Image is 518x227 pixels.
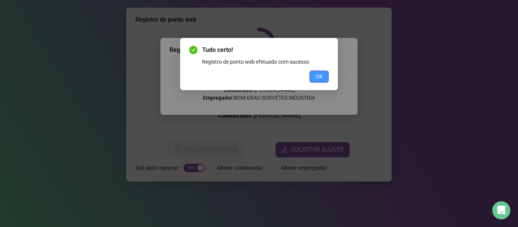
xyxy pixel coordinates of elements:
[309,70,329,83] button: OK
[492,201,510,219] div: Open Intercom Messenger
[202,45,329,55] span: Tudo certo!
[316,72,323,81] span: OK
[189,46,198,54] span: check-circle
[202,58,329,66] div: Registro de ponto web efetuado com sucesso.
